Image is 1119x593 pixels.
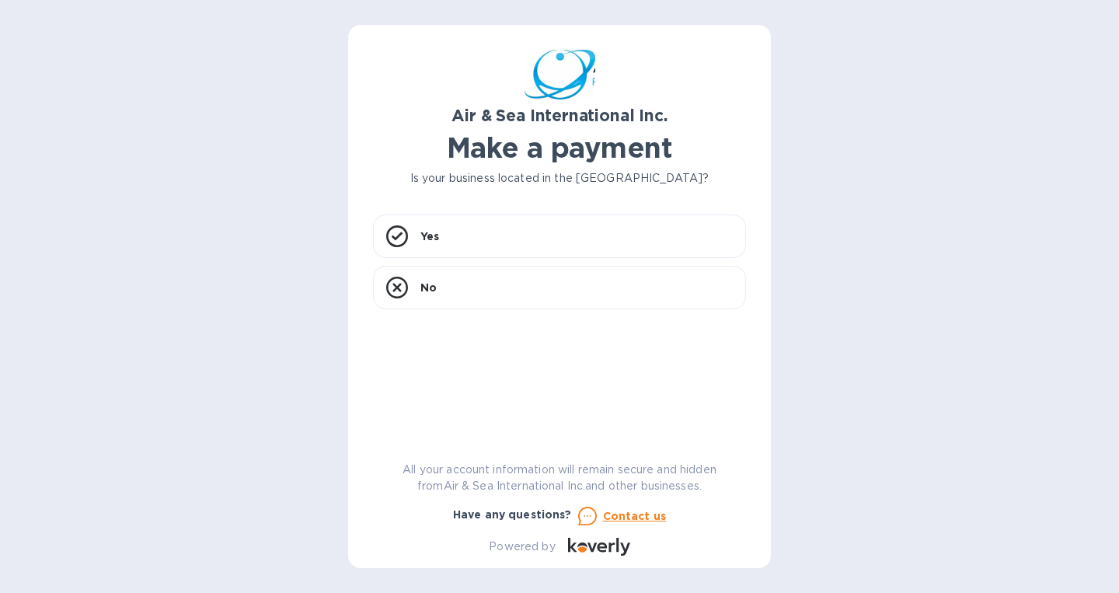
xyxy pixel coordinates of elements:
[373,170,746,187] p: Is your business located in the [GEOGRAPHIC_DATA]?
[420,280,437,295] p: No
[453,508,572,521] b: Have any questions?
[451,106,667,125] b: Air & Sea International Inc.
[420,228,439,244] p: Yes
[603,510,667,522] u: Contact us
[373,462,746,494] p: All your account information will remain secure and hidden from Air & Sea International Inc. and ...
[373,131,746,164] h1: Make a payment
[489,539,555,555] p: Powered by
